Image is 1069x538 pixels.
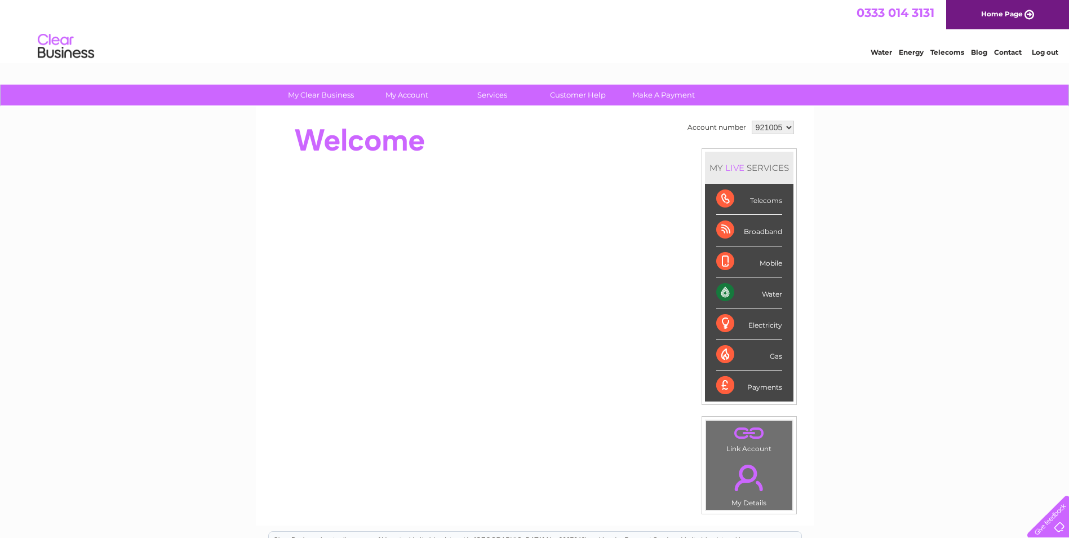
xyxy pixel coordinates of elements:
a: . [709,458,789,497]
a: Energy [899,48,924,56]
div: Telecoms [716,184,782,215]
a: Log out [1032,48,1058,56]
a: Blog [971,48,987,56]
div: MY SERVICES [705,152,793,184]
div: LIVE [723,162,747,173]
a: Make A Payment [617,85,710,105]
a: Services [446,85,539,105]
div: Gas [716,339,782,371]
a: Customer Help [531,85,624,105]
td: Account number [685,118,749,137]
div: Clear Business is a trading name of Verastar Limited (registered in [GEOGRAPHIC_DATA] No. 3667643... [269,6,801,55]
a: . [709,424,789,443]
td: My Details [706,455,793,510]
a: My Account [360,85,453,105]
div: Mobile [716,246,782,277]
a: Telecoms [930,48,964,56]
div: Electricity [716,308,782,339]
a: Water [871,48,892,56]
a: My Clear Business [274,85,367,105]
td: Link Account [706,420,793,456]
div: Water [716,277,782,308]
a: 0333 014 3131 [857,6,934,20]
div: Broadband [716,215,782,246]
a: Contact [994,48,1022,56]
div: Payments [716,371,782,401]
img: logo.png [37,29,95,64]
